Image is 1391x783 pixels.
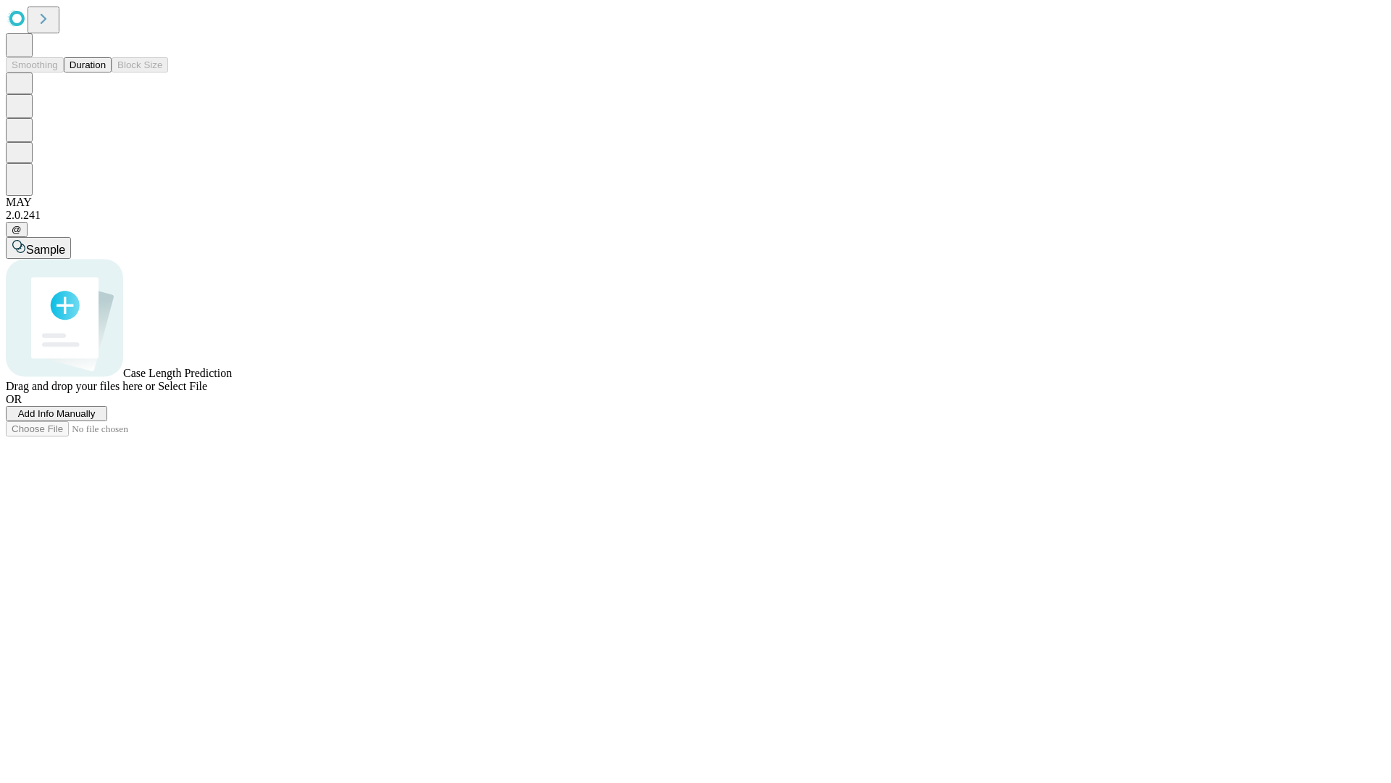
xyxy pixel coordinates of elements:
[158,380,207,392] span: Select File
[6,237,71,259] button: Sample
[6,393,22,405] span: OR
[18,408,96,419] span: Add Info Manually
[64,57,112,72] button: Duration
[6,406,107,421] button: Add Info Manually
[6,209,1385,222] div: 2.0.241
[6,57,64,72] button: Smoothing
[112,57,168,72] button: Block Size
[12,224,22,235] span: @
[123,367,232,379] span: Case Length Prediction
[26,244,65,256] span: Sample
[6,222,28,237] button: @
[6,380,155,392] span: Drag and drop your files here or
[6,196,1385,209] div: MAY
